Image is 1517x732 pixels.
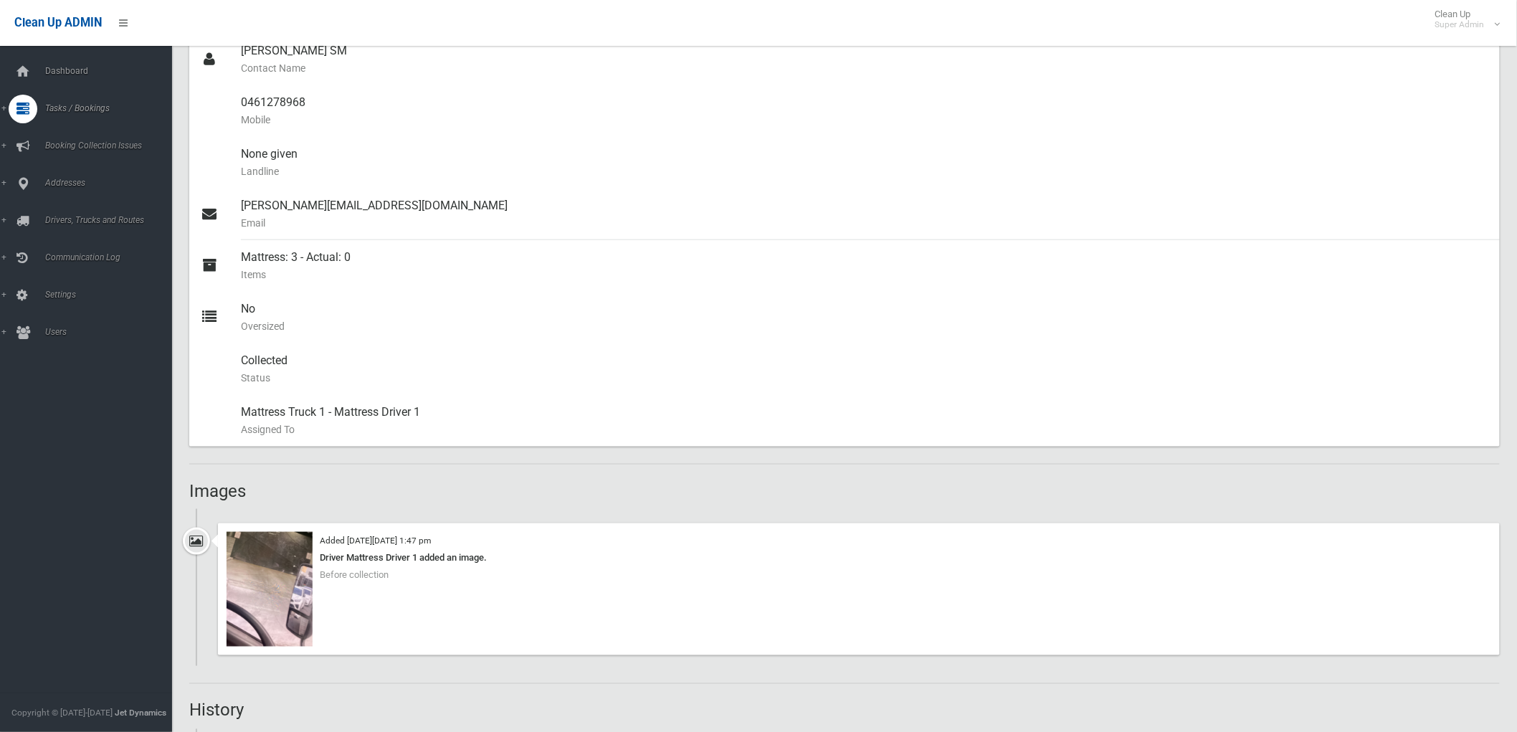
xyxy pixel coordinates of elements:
[320,536,431,546] small: Added [DATE][DATE] 1:47 pm
[227,549,1491,566] div: Driver Mattress Driver 1 added an image.
[189,189,1500,240] a: [PERSON_NAME][EMAIL_ADDRESS][DOMAIN_NAME]Email
[241,189,1488,240] div: [PERSON_NAME][EMAIL_ADDRESS][DOMAIN_NAME]
[41,290,184,300] span: Settings
[1428,9,1499,30] span: Clean Up
[189,701,1500,720] h2: History
[41,252,184,262] span: Communication Log
[241,395,1488,447] div: Mattress Truck 1 - Mattress Driver 1
[115,708,166,718] strong: Jet Dynamics
[41,103,184,113] span: Tasks / Bookings
[41,66,184,76] span: Dashboard
[320,569,389,580] span: Before collection
[241,34,1488,85] div: [PERSON_NAME] SM
[241,292,1488,343] div: No
[41,215,184,225] span: Drivers, Trucks and Routes
[241,137,1488,189] div: None given
[241,240,1488,292] div: Mattress: 3 - Actual: 0
[227,532,313,647] img: image.jpg
[241,343,1488,395] div: Collected
[241,266,1488,283] small: Items
[241,85,1488,137] div: 0461278968
[189,482,1500,500] h2: Images
[241,214,1488,232] small: Email
[241,163,1488,180] small: Landline
[41,178,184,188] span: Addresses
[241,318,1488,335] small: Oversized
[14,16,102,29] span: Clean Up ADMIN
[241,421,1488,438] small: Assigned To
[11,708,113,718] span: Copyright © [DATE]-[DATE]
[1435,19,1485,30] small: Super Admin
[241,369,1488,386] small: Status
[241,111,1488,128] small: Mobile
[241,60,1488,77] small: Contact Name
[41,141,184,151] span: Booking Collection Issues
[41,327,184,337] span: Users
